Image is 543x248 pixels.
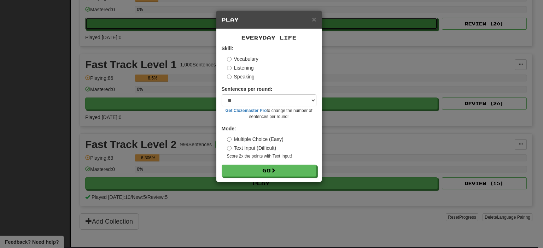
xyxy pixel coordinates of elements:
small: to change the number of sentences per round! [222,108,316,120]
span: Everyday Life [241,35,297,41]
input: Multiple Choice (Easy) [227,137,232,142]
label: Multiple Choice (Easy) [227,136,284,143]
label: Vocabulary [227,55,258,63]
input: Vocabulary [227,57,232,61]
label: Speaking [227,73,255,80]
small: Score 2x the points with Text Input ! [227,153,316,159]
a: Get Clozemaster Pro [226,108,267,113]
label: Listening [227,64,254,71]
label: Text Input (Difficult) [227,144,276,152]
strong: Mode: [222,126,236,131]
input: Listening [227,66,232,70]
span: × [312,15,316,23]
input: Text Input (Difficult) [227,146,232,150]
input: Speaking [227,75,232,79]
strong: Skill: [222,46,233,51]
h5: Play [222,16,316,23]
label: Sentences per round: [222,85,273,93]
button: Go [222,165,316,177]
button: Close [312,16,316,23]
